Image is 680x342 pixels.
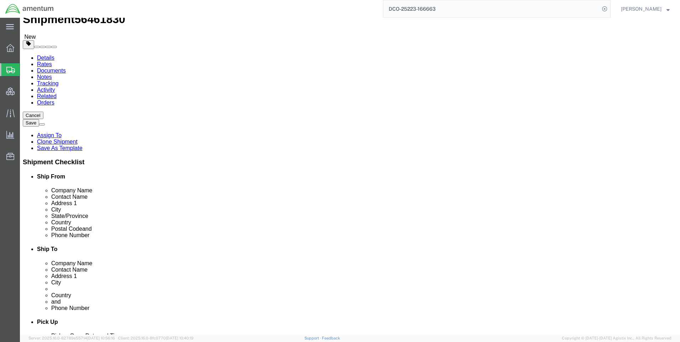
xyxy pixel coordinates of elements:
[87,336,115,340] span: [DATE] 10:56:16
[621,5,662,13] span: Ray Cheatteam
[383,0,600,17] input: Search for shipment number, reference number
[28,336,115,340] span: Server: 2025.16.0-82789e55714
[166,336,193,340] span: [DATE] 10:40:19
[621,5,670,13] button: [PERSON_NAME]
[20,18,680,335] iframe: FS Legacy Container
[304,336,322,340] a: Support
[322,336,340,340] a: Feedback
[562,335,671,341] span: Copyright © [DATE]-[DATE] Agistix Inc., All Rights Reserved
[5,4,54,14] img: logo
[118,336,193,340] span: Client: 2025.16.0-8fc0770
